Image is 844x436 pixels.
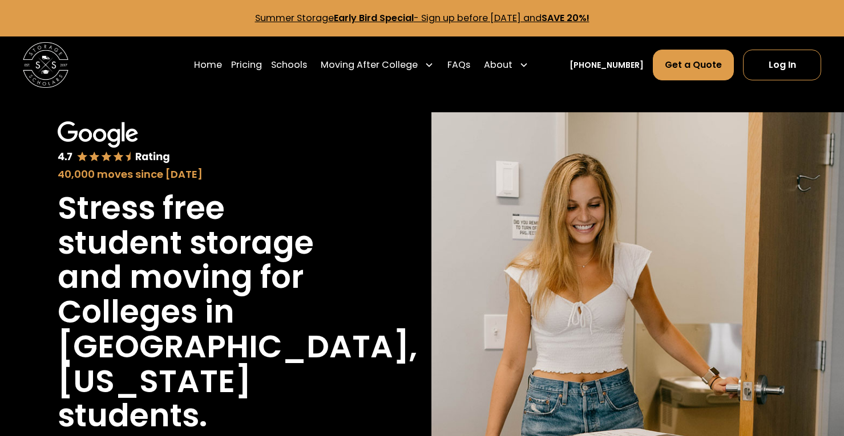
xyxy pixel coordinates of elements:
[23,42,68,88] img: Storage Scholars main logo
[58,398,207,433] h1: students.
[255,11,589,25] a: Summer StorageEarly Bird Special- Sign up before [DATE] andSAVE 20%!
[58,295,417,398] h1: Colleges in [GEOGRAPHIC_DATA], [US_STATE]
[484,58,512,72] div: About
[231,49,262,81] a: Pricing
[570,59,644,71] a: [PHONE_NUMBER]
[542,11,589,25] strong: SAVE 20%!
[58,166,355,182] div: 40,000 moves since [DATE]
[271,49,307,81] a: Schools
[194,49,222,81] a: Home
[479,49,533,81] div: About
[58,121,170,164] img: Google 4.7 star rating
[316,49,438,81] div: Moving After College
[58,191,355,295] h1: Stress free student storage and moving for
[334,11,414,25] strong: Early Bird Special
[447,49,470,81] a: FAQs
[653,50,734,80] a: Get a Quote
[321,58,418,72] div: Moving After College
[743,50,821,80] a: Log In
